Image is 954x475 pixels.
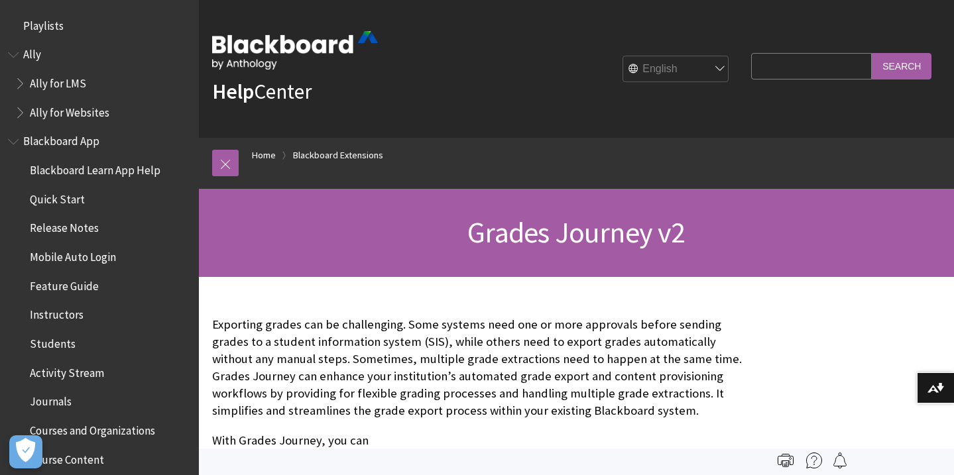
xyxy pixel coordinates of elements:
span: Blackboard Learn App Help [30,159,160,177]
p: Exporting grades can be challenging. Some systems need one or more approvals before sending grade... [212,316,745,420]
span: Blackboard App [23,131,99,148]
img: More help [806,452,822,468]
span: Activity Stream [30,362,104,380]
span: Instructors [30,304,84,322]
a: Home [252,147,276,164]
span: Journals [30,391,72,409]
img: Blackboard by Anthology [212,31,378,70]
span: Students [30,333,76,350]
img: Print [778,452,794,468]
input: Search [872,53,931,79]
span: Playlists [23,15,64,32]
span: Quick Start [30,188,85,206]
a: HelpCenter [212,78,312,105]
img: Follow this page [832,452,848,468]
button: Open Preferences [9,435,42,468]
span: Mobile Auto Login [30,246,116,264]
p: With Grades Journey, you can [212,432,745,449]
strong: Help [212,78,254,105]
span: Ally for Websites [30,101,109,119]
span: Feature Guide [30,275,99,293]
nav: Book outline for Anthology Ally Help [8,44,191,124]
span: Grades Journey v2 [467,214,685,250]
span: Ally [23,44,41,62]
span: Courses and Organizations [30,419,155,437]
nav: Book outline for Playlists [8,15,191,37]
span: Release Notes [30,217,99,235]
select: Site Language Selector [623,56,729,83]
span: Ally for LMS [30,72,86,90]
span: Course Content [30,449,104,466]
a: Blackboard Extensions [293,147,383,164]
